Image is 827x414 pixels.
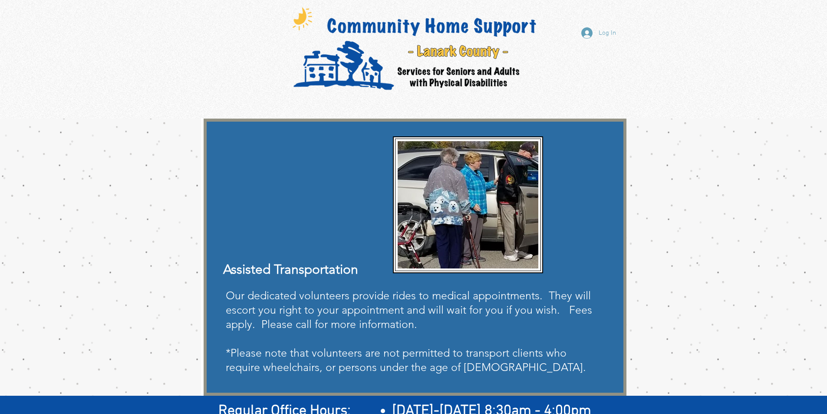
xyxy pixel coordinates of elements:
span: Assisted Transportation [223,262,358,277]
span: *Please note that volunteers are not permitted to transport clients who require wheelchairs, or p... [226,346,586,374]
span: Log In [596,29,619,38]
span: Our dedicated volunteers provide rides to medical appointments. They will escort you right to you... [226,289,592,331]
button: Log In [575,25,622,41]
img: Clients Ed and Sally Conroy Volunteer Na [398,141,538,268]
